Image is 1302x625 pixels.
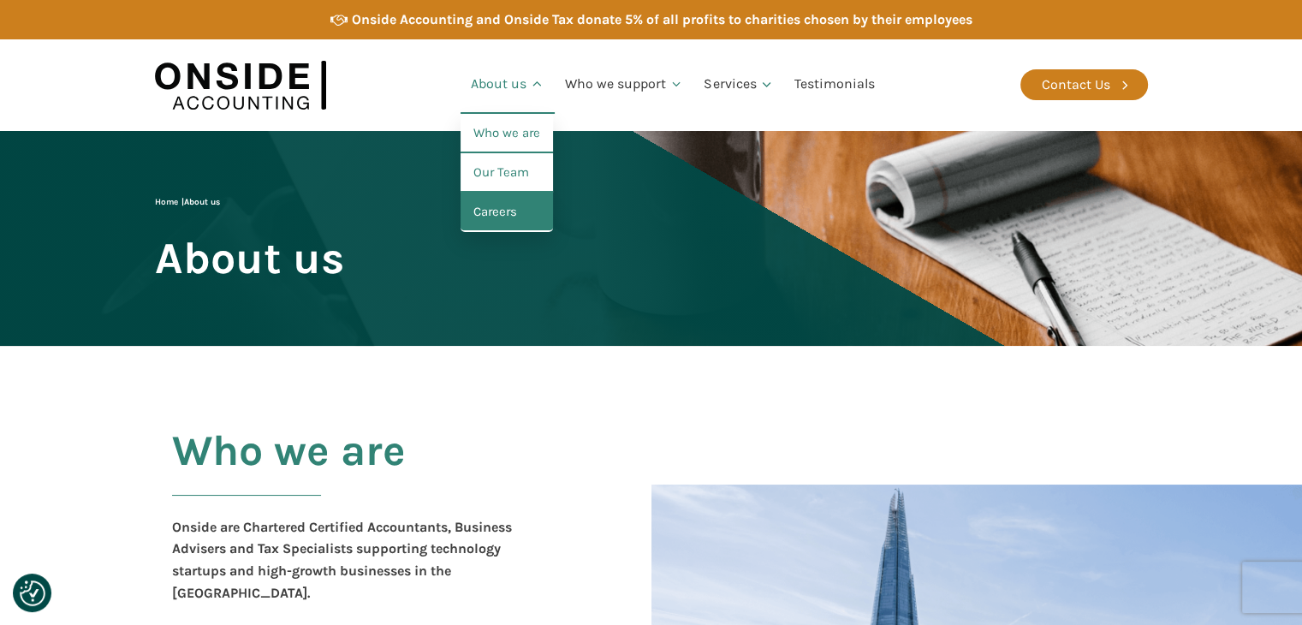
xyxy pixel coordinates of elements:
[693,56,784,114] a: Services
[172,427,406,516] h2: Who we are
[155,197,178,207] a: Home
[461,114,553,153] a: Who we are
[784,56,885,114] a: Testimonials
[555,56,694,114] a: Who we support
[20,580,45,606] button: Consent Preferences
[155,235,344,282] span: About us
[461,193,553,232] a: Careers
[1042,74,1110,96] div: Contact Us
[172,519,512,601] b: Onside are Chartered Certified Accountants, Business Advisers and Tax Specialists supporting tech...
[461,56,555,114] a: About us
[155,52,326,118] img: Onside Accounting
[1020,69,1148,100] a: Contact Us
[155,197,220,207] span: |
[184,197,220,207] span: About us
[352,9,972,31] div: Onside Accounting and Onside Tax donate 5% of all profits to charities chosen by their employees
[461,153,553,193] a: Our Team
[20,580,45,606] img: Revisit consent button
